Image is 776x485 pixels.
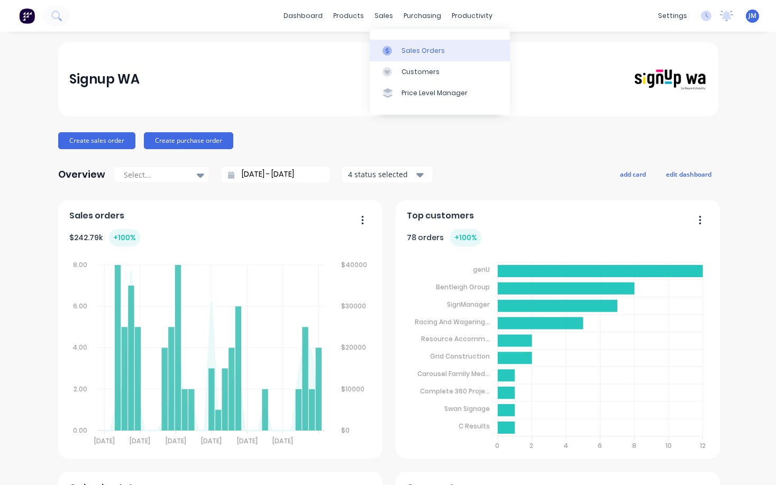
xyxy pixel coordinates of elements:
[109,229,140,246] div: + 100 %
[94,436,115,445] tspan: [DATE]
[417,369,490,378] tspan: Carousel Family Med...
[273,436,294,445] tspan: [DATE]
[473,265,490,274] tspan: genU
[407,229,481,246] div: 78 orders
[444,404,490,413] tspan: Swan Signage
[342,301,367,310] tspan: $30000
[420,387,490,396] tspan: Complete 360 Proje...
[202,436,222,445] tspan: [DATE]
[450,229,481,246] div: + 100 %
[69,69,140,90] div: Signup WA
[342,260,368,269] tspan: $40000
[144,132,233,149] button: Create purchase order
[421,334,490,343] tspan: Resource Accomm...
[436,282,490,291] tspan: Bentleigh Group
[495,441,499,450] tspan: 0
[348,169,415,180] div: 4 status selected
[73,426,87,435] tspan: 0.00
[74,385,87,394] tspan: 2.00
[446,8,498,24] div: productivity
[72,343,87,352] tspan: 4.00
[401,88,468,98] div: Price Level Manager
[401,67,440,77] div: Customers
[564,441,569,450] tspan: 4
[342,343,367,352] tspan: $20000
[700,441,706,450] tspan: 12
[653,8,692,24] div: settings
[659,167,718,181] button: edit dashboard
[370,61,510,83] a: Customers
[69,209,124,222] span: Sales orders
[369,8,398,24] div: sales
[459,422,490,431] tspan: C Results
[401,46,445,56] div: Sales Orders
[415,317,490,326] tspan: Racing And Wagering...
[633,68,707,91] img: Signup WA
[665,441,672,450] tspan: 10
[278,8,328,24] a: dashboard
[342,167,432,182] button: 4 status selected
[237,436,258,445] tspan: [DATE]
[166,436,186,445] tspan: [DATE]
[328,8,369,24] div: products
[430,352,490,361] tspan: Grid Construction
[73,301,87,310] tspan: 6.00
[407,209,474,222] span: Top customers
[613,167,653,181] button: add card
[58,164,105,185] div: Overview
[530,441,534,450] tspan: 2
[633,441,637,450] tspan: 8
[130,436,151,445] tspan: [DATE]
[69,229,140,246] div: $ 242.79k
[398,8,446,24] div: purchasing
[58,132,135,149] button: Create sales order
[370,40,510,61] a: Sales Orders
[19,8,35,24] img: Factory
[342,426,350,435] tspan: $0
[342,385,365,394] tspan: $10000
[447,300,490,309] tspan: SignManager
[748,11,756,21] span: JM
[598,441,602,450] tspan: 6
[370,83,510,104] a: Price Level Manager
[73,260,87,269] tspan: 8.00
